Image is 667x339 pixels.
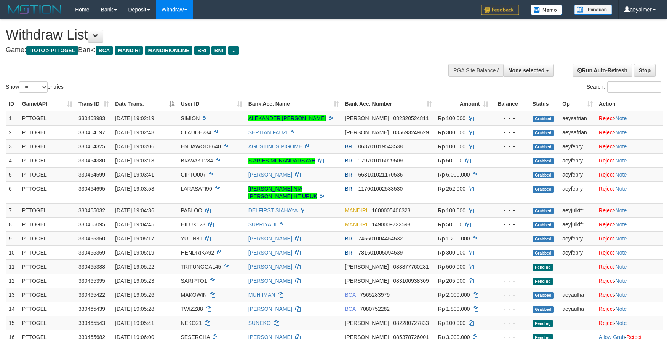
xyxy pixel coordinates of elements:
[599,278,614,284] a: Reject
[438,143,465,150] span: Rp 100.000
[533,172,554,178] span: Grabbed
[115,236,154,242] span: [DATE] 19:05:17
[358,172,403,178] span: Copy 663101021170536 to clipboard
[438,264,465,270] span: Rp 500.000
[6,27,437,43] h1: Withdraw List
[248,250,292,256] a: [PERSON_NAME]
[634,64,656,77] a: Stop
[438,129,465,135] span: Rp 300.000
[494,235,526,242] div: - - -
[6,217,19,231] td: 8
[393,320,429,326] span: Copy 082280727833 to clipboard
[599,172,614,178] a: Reject
[78,143,105,150] span: 330464325
[533,320,553,327] span: Pending
[181,115,200,121] span: SIMION
[438,115,465,121] span: Rp 100.000
[596,231,663,245] td: ·
[245,97,342,111] th: Bank Acc. Name: activate to sort column ascending
[6,125,19,139] td: 2
[616,186,627,192] a: Note
[181,306,203,312] span: TWIZZ88
[145,46,192,55] span: MANDIRIONLINE
[616,264,627,270] a: Note
[438,278,465,284] span: Rp 205.000
[248,236,292,242] a: [PERSON_NAME]
[559,302,596,316] td: aeyaulha
[533,250,554,256] span: Grabbed
[6,181,19,203] td: 6
[115,221,154,228] span: [DATE] 19:04:45
[26,46,78,55] span: ITOTO > PTTOGEL
[596,153,663,167] td: ·
[6,245,19,259] td: 10
[6,231,19,245] td: 9
[438,236,470,242] span: Rp 1.200.000
[533,130,554,136] span: Grabbed
[596,259,663,274] td: ·
[115,115,154,121] span: [DATE] 19:02:19
[115,320,154,326] span: [DATE] 19:05:41
[559,245,596,259] td: aeyfebry
[19,259,75,274] td: PTTOGEL
[533,208,554,214] span: Grabbed
[393,278,429,284] span: Copy 083100938309 to clipboard
[6,4,64,15] img: MOTION_logo.png
[6,139,19,153] td: 3
[573,64,632,77] a: Run Auto-Refresh
[533,236,554,242] span: Grabbed
[438,158,463,164] span: Rp 50.000
[6,167,19,181] td: 5
[596,245,663,259] td: ·
[616,129,627,135] a: Note
[345,221,368,228] span: MANDIRI
[345,115,389,121] span: [PERSON_NAME]
[503,64,554,77] button: None selected
[345,129,389,135] span: [PERSON_NAME]
[508,67,544,73] span: None selected
[181,264,221,270] span: TRITUNGGAL45
[372,207,410,213] span: Copy 1600005406323 to clipboard
[393,115,429,121] span: Copy 082320524811 to clipboard
[115,278,154,284] span: [DATE] 19:05:23
[587,81,661,93] label: Search:
[438,207,465,213] span: Rp 100.000
[345,207,368,213] span: MANDIRI
[181,186,212,192] span: LARASATI90
[559,288,596,302] td: aeyaulha
[6,81,64,93] label: Show entries
[345,143,354,150] span: BRI
[248,292,275,298] a: MUH IMAN
[345,236,354,242] span: BRI
[78,236,105,242] span: 330465350
[115,143,154,150] span: [DATE] 19:03:06
[559,181,596,203] td: aeyfebry
[115,172,154,178] span: [DATE] 19:03:41
[596,302,663,316] td: ·
[78,221,105,228] span: 330465095
[599,306,614,312] a: Reject
[596,139,663,153] td: ·
[19,139,75,153] td: PTTOGEL
[494,291,526,299] div: - - -
[533,292,554,299] span: Grabbed
[211,46,226,55] span: BNI
[19,316,75,330] td: PTTOGEL
[494,171,526,178] div: - - -
[96,46,113,55] span: BCA
[596,167,663,181] td: ·
[345,250,354,256] span: BRI
[438,292,470,298] span: Rp 2.000.000
[533,222,554,228] span: Grabbed
[115,264,154,270] span: [DATE] 19:05:22
[248,129,288,135] a: SEPTIAN FAUZI
[494,221,526,228] div: - - -
[559,167,596,181] td: aeyfebry
[599,207,614,213] a: Reject
[616,278,627,284] a: Note
[596,203,663,217] td: ·
[19,217,75,231] td: PTTOGEL
[494,207,526,214] div: - - -
[494,143,526,150] div: - - -
[345,172,354,178] span: BRI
